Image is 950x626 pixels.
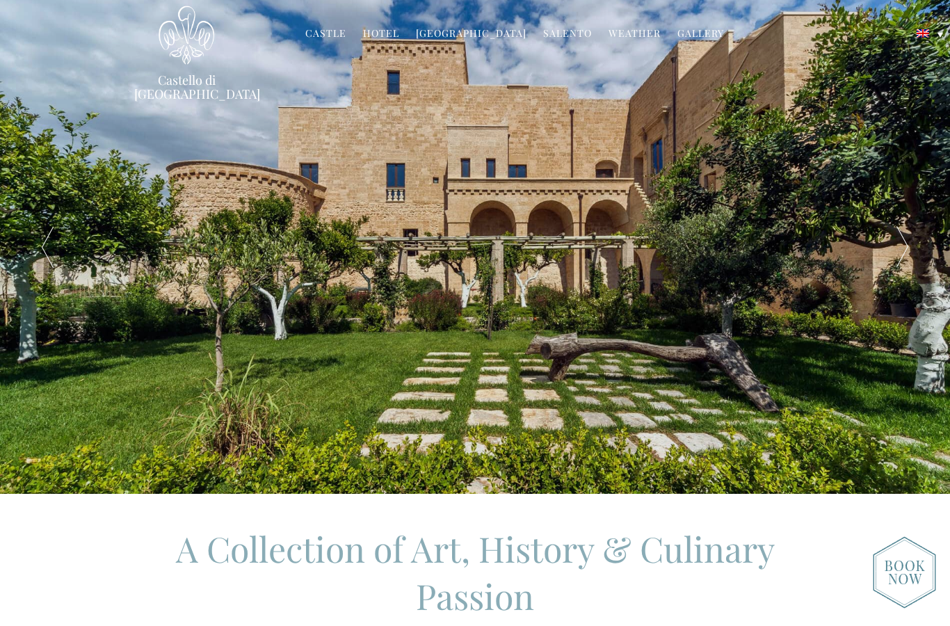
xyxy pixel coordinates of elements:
img: Castello di Ugento [159,6,214,65]
img: English [917,29,929,38]
a: Castello di [GEOGRAPHIC_DATA] [134,73,239,101]
img: new-booknow.png [873,536,936,609]
a: Gallery [677,26,724,42]
a: [GEOGRAPHIC_DATA] [416,26,526,42]
a: Weather [609,26,661,42]
a: Castle [305,26,346,42]
span: A Collection of Art, History & Culinary Passion [176,525,775,619]
a: Hotel [363,26,399,42]
a: Salento [543,26,592,42]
